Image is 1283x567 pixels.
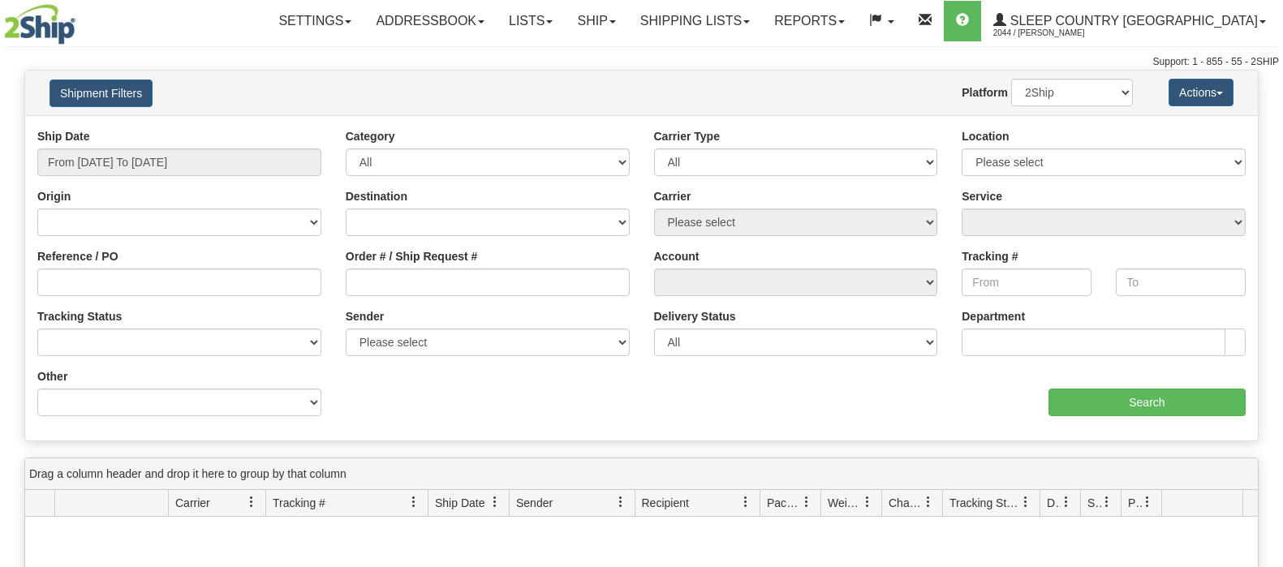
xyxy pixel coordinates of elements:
[37,128,90,144] label: Ship Date
[1012,488,1040,516] a: Tracking Status filter column settings
[516,495,553,511] span: Sender
[1087,495,1101,511] span: Shipment Issues
[238,488,265,516] a: Carrier filter column settings
[654,128,720,144] label: Carrier Type
[175,495,210,511] span: Carrier
[949,495,1020,511] span: Tracking Status
[962,308,1025,324] label: Department
[654,248,700,264] label: Account
[767,495,801,511] span: Packages
[37,368,67,384] label: Other
[854,488,881,516] a: Weight filter column settings
[400,488,428,516] a: Tracking # filter column settings
[37,308,122,324] label: Tracking Status
[915,488,942,516] a: Charge filter column settings
[1246,200,1281,366] iframe: chat widget
[962,248,1018,264] label: Tracking #
[1006,14,1258,28] span: Sleep Country [GEOGRAPHIC_DATA]
[1053,488,1080,516] a: Delivery Status filter column settings
[37,248,118,264] label: Reference / PO
[962,268,1091,296] input: From
[1048,389,1246,416] input: Search
[981,1,1278,41] a: Sleep Country [GEOGRAPHIC_DATA] 2044 / [PERSON_NAME]
[346,188,407,204] label: Destination
[4,55,1279,69] div: Support: 1 - 855 - 55 - 2SHIP
[607,488,635,516] a: Sender filter column settings
[1116,268,1246,296] input: To
[37,188,71,204] label: Origin
[828,495,862,511] span: Weight
[732,488,760,516] a: Recipient filter column settings
[793,488,820,516] a: Packages filter column settings
[565,1,627,41] a: Ship
[642,495,689,511] span: Recipient
[654,188,691,204] label: Carrier
[1169,79,1233,106] button: Actions
[4,4,75,45] img: logo2044.jpg
[1093,488,1121,516] a: Shipment Issues filter column settings
[346,248,478,264] label: Order # / Ship Request #
[497,1,565,41] a: Lists
[1128,495,1142,511] span: Pickup Status
[346,128,395,144] label: Category
[889,495,923,511] span: Charge
[762,1,857,41] a: Reports
[266,1,364,41] a: Settings
[273,495,325,511] span: Tracking #
[962,128,1009,144] label: Location
[628,1,762,41] a: Shipping lists
[25,458,1258,490] div: grid grouping header
[435,495,484,511] span: Ship Date
[346,308,384,324] label: Sender
[993,25,1115,41] span: 2044 / [PERSON_NAME]
[654,308,736,324] label: Delivery Status
[962,84,1008,101] label: Platform
[1047,495,1061,511] span: Delivery Status
[364,1,497,41] a: Addressbook
[50,79,153,107] button: Shipment Filters
[962,188,1002,204] label: Service
[481,488,509,516] a: Ship Date filter column settings
[1134,488,1161,516] a: Pickup Status filter column settings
